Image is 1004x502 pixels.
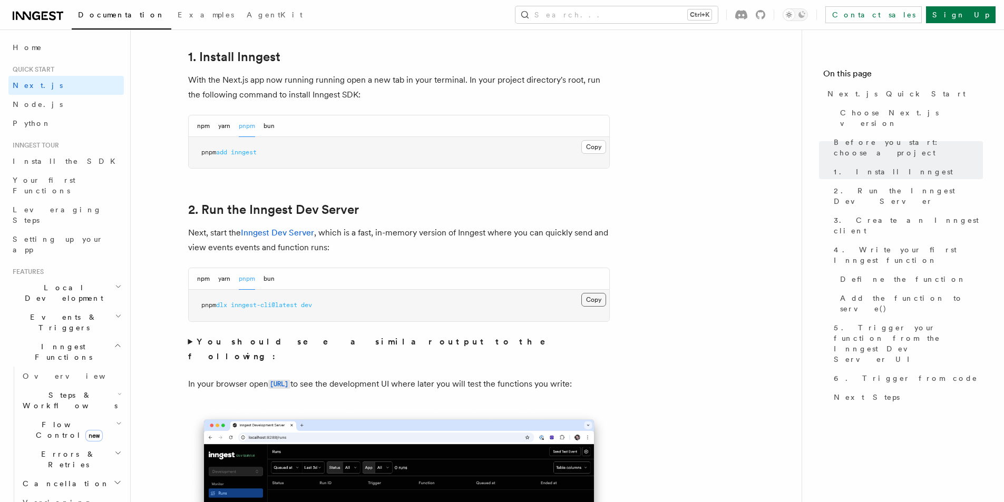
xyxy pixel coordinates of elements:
[218,115,230,137] button: yarn
[8,65,54,74] span: Quick start
[834,244,983,265] span: 4. Write your first Inngest function
[8,278,124,308] button: Local Development
[13,176,75,195] span: Your first Functions
[201,301,216,309] span: pnpm
[197,115,210,137] button: npm
[836,103,983,133] a: Choose Next.js version
[515,6,718,23] button: Search...Ctrl+K
[8,337,124,367] button: Inngest Functions
[8,341,114,362] span: Inngest Functions
[834,166,953,177] span: 1. Install Inngest
[8,76,124,95] a: Next.js
[188,202,359,217] a: 2. Run the Inngest Dev Server
[18,478,110,489] span: Cancellation
[218,268,230,290] button: yarn
[18,386,124,415] button: Steps & Workflows
[823,67,983,84] h4: On this page
[830,162,983,181] a: 1. Install Inngest
[783,8,808,21] button: Toggle dark mode
[581,140,606,154] button: Copy
[23,372,131,380] span: Overview
[18,474,124,493] button: Cancellation
[834,392,900,402] span: Next Steps
[13,157,122,165] span: Install the SDK
[836,289,983,318] a: Add the function to serve()
[13,42,42,53] span: Home
[268,380,290,389] code: [URL]
[834,185,983,206] span: 2. Run the Inngest Dev Server
[188,337,561,361] strong: You should see a similar output to the following:
[197,268,210,290] button: npm
[18,415,124,445] button: Flow Controlnew
[231,149,257,156] span: inngest
[840,274,966,284] span: Define the function
[216,301,227,309] span: dlx
[8,308,124,337] button: Events & Triggers
[18,419,116,440] span: Flow Control
[8,312,115,333] span: Events & Triggers
[201,149,216,156] span: pnpm
[13,205,102,224] span: Leveraging Steps
[840,107,983,129] span: Choose Next.js version
[836,270,983,289] a: Define the function
[171,3,240,28] a: Examples
[13,119,51,127] span: Python
[13,235,103,254] span: Setting up your app
[18,445,124,474] button: Errors & Retries
[827,88,966,99] span: Next.js Quick Start
[188,225,610,255] p: Next, start the , which is a fast, in-memory version of Inngest where you can quickly send and vi...
[688,9,711,20] kbd: Ctrl+K
[239,115,255,137] button: pnpm
[581,293,606,307] button: Copy
[830,369,983,388] a: 6. Trigger from code
[825,6,922,23] a: Contact sales
[8,38,124,57] a: Home
[830,388,983,407] a: Next Steps
[268,379,290,389] a: [URL]
[216,149,227,156] span: add
[823,84,983,103] a: Next.js Quick Start
[8,95,124,114] a: Node.js
[178,11,234,19] span: Examples
[840,293,983,314] span: Add the function to serve()
[239,268,255,290] button: pnpm
[834,373,978,383] span: 6. Trigger from code
[13,81,63,90] span: Next.js
[78,11,165,19] span: Documentation
[830,181,983,211] a: 2. Run the Inngest Dev Server
[8,268,44,276] span: Features
[240,3,309,28] a: AgentKit
[830,240,983,270] a: 4. Write your first Inngest function
[8,141,59,150] span: Inngest tour
[830,211,983,240] a: 3. Create an Inngest client
[264,115,275,137] button: bun
[834,137,983,158] span: Before you start: choose a project
[8,152,124,171] a: Install the SDK
[247,11,303,19] span: AgentKit
[830,318,983,369] a: 5. Trigger your function from the Inngest Dev Server UI
[188,50,280,64] a: 1. Install Inngest
[8,200,124,230] a: Leveraging Steps
[18,390,118,411] span: Steps & Workflows
[188,377,610,392] p: In your browser open to see the development UI where later you will test the functions you write:
[72,3,171,29] a: Documentation
[18,367,124,386] a: Overview
[926,6,996,23] a: Sign Up
[85,430,103,441] span: new
[188,73,610,102] p: With the Next.js app now running running open a new tab in your terminal. In your project directo...
[241,228,314,238] a: Inngest Dev Server
[264,268,275,290] button: bun
[830,133,983,162] a: Before you start: choose a project
[8,230,124,259] a: Setting up your app
[188,334,610,364] summary: You should see a similar output to the following:
[13,100,63,109] span: Node.js
[301,301,312,309] span: dev
[834,215,983,236] span: 3. Create an Inngest client
[18,449,114,470] span: Errors & Retries
[8,282,115,303] span: Local Development
[231,301,297,309] span: inngest-cli@latest
[8,171,124,200] a: Your first Functions
[834,322,983,365] span: 5. Trigger your function from the Inngest Dev Server UI
[8,114,124,133] a: Python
